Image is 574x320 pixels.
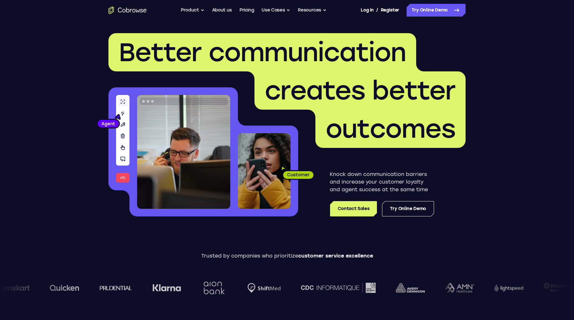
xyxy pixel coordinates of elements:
a: Pricing [239,4,254,17]
a: Go to the home page [108,6,147,14]
span: customer service excellence [298,253,373,259]
img: A customer holding their phone [238,133,291,209]
span: Better communication [119,37,406,68]
button: Product [181,4,204,17]
a: Log In [361,4,373,17]
img: prudential [99,285,131,290]
button: Resources [298,4,327,17]
p: Knock down communication barriers and increase your customer loyalty and agent success at the sam... [330,171,434,193]
img: AMN Healthcare [445,283,474,293]
img: CDC Informatique [300,283,375,293]
img: A customer support agent talking on the phone [137,95,230,209]
a: About us [212,4,232,17]
img: Aion Bank [201,275,226,301]
a: Contact Sales [330,201,377,216]
span: outcomes [326,113,455,144]
span: / [376,6,378,14]
a: Try Online Demo [407,4,466,17]
span: creates better [265,75,455,106]
img: Klarna [152,284,180,292]
button: Use Cases [261,4,290,17]
a: Register [381,4,399,17]
img: avery-dennison [395,283,424,293]
a: Try Online Demo [382,201,434,216]
img: Shiftmed [247,283,280,293]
